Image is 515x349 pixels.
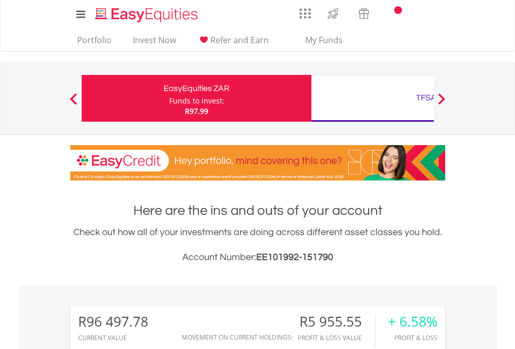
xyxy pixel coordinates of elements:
h1: Here are the ins and outs of your account [70,201,445,220]
div: Profit & Loss [388,334,437,341]
a: Vouchers [348,3,379,22]
div: Movement on Current Holdings: [182,334,293,341]
div: Profit & Loss Value [298,334,375,341]
img: vouchers-v2.svg [355,5,372,22]
div: Funds to invest: [169,96,224,106]
span: My Funds [290,33,358,47]
button: Previous [63,98,84,109]
div: CURRENT VALUE [78,334,148,341]
a: Portfolio [73,35,116,51]
span: Refer and Earn [210,34,269,46]
a: My Profile [432,3,459,25]
div: R5 955.55 [298,314,375,329]
div: + 6.58% [388,314,437,329]
a: Notifications [379,3,406,23]
div: R96 497.78 [78,314,148,329]
img: thrive-v2.svg [324,5,342,22]
span: EE101992-151790 [256,252,333,262]
img: EasyCredit Promotion Banner [70,145,445,180]
a: Refer and Earn [193,35,273,51]
img: grid-menu-icon.svg [299,8,311,19]
h3: Account Number: [70,250,445,265]
button: Next [431,98,452,109]
a: FAQ's and Support [406,3,432,23]
div: Check out how all of your investments are doing across different asset classes you hold. [70,225,445,265]
a: AppsGrid [293,3,318,19]
span: R97.99 [185,106,208,116]
div: EasyEquities ZAR [88,81,305,96]
img: EasyEquities_Logo.png [93,6,202,23]
a: Home page [91,3,202,23]
a: Invest Now [129,35,180,51]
